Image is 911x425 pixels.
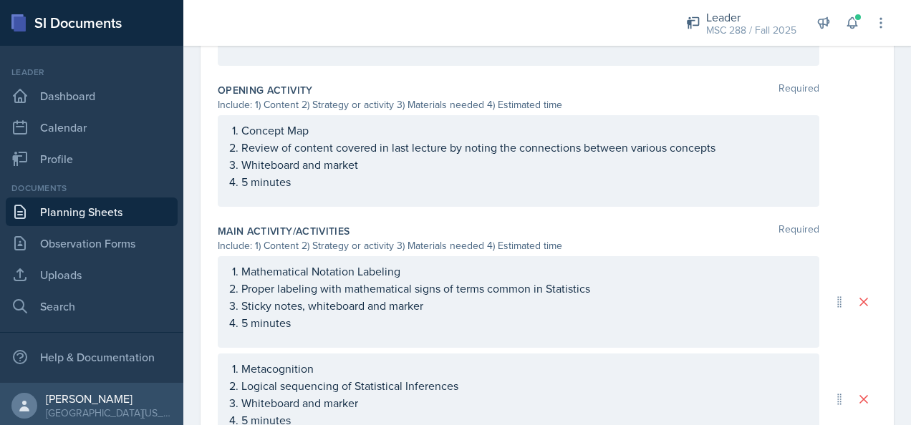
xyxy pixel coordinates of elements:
[706,23,796,38] div: MSC 288 / Fall 2025
[6,229,178,258] a: Observation Forms
[241,263,807,280] p: Mathematical Notation Labeling
[6,113,178,142] a: Calendar
[6,343,178,371] div: Help & Documentation
[218,238,819,253] div: Include: 1) Content 2) Strategy or activity 3) Materials needed 4) Estimated time
[218,97,819,112] div: Include: 1) Content 2) Strategy or activity 3) Materials needed 4) Estimated time
[241,173,807,190] p: 5 minutes
[241,360,807,377] p: Metacognition
[241,280,807,297] p: Proper labeling with mathematical signs of terms common in Statistics
[218,224,350,238] label: Main Activity/Activities
[6,82,178,110] a: Dashboard
[6,145,178,173] a: Profile
[241,297,807,314] p: Sticky notes, whiteboard and marker
[46,391,172,406] div: [PERSON_NAME]
[46,406,172,420] div: [GEOGRAPHIC_DATA][US_STATE] in [GEOGRAPHIC_DATA]
[706,9,796,26] div: Leader
[218,83,313,97] label: Opening Activity
[241,314,807,331] p: 5 minutes
[6,66,178,79] div: Leader
[6,182,178,195] div: Documents
[241,377,807,394] p: Logical sequencing of Statistical Inferences
[779,83,819,97] span: Required
[779,224,819,238] span: Required
[6,260,178,289] a: Uploads
[6,292,178,321] a: Search
[241,394,807,411] p: Whiteboard and marker
[241,122,807,139] p: Concept Map
[241,139,807,156] p: Review of content covered in last lecture by noting the connections between various concepts
[241,156,807,173] p: Whiteboard and market
[6,197,178,226] a: Planning Sheets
